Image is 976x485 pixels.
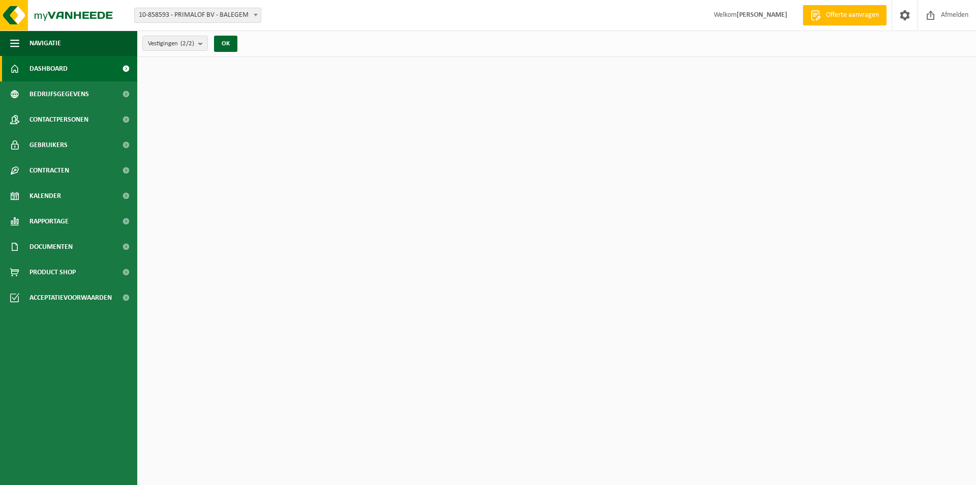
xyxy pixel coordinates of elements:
button: Vestigingen(2/2) [142,36,208,51]
span: Acceptatievoorwaarden [29,285,112,310]
span: Bedrijfsgegevens [29,81,89,107]
span: Documenten [29,234,73,260]
strong: [PERSON_NAME] [737,11,787,19]
span: 10-858593 - PRIMALOF BV - BALEGEM [135,8,261,22]
span: Navigatie [29,31,61,56]
span: Product Shop [29,260,76,285]
span: Gebruikers [29,132,68,158]
span: Vestigingen [148,36,194,51]
span: 10-858593 - PRIMALOF BV - BALEGEM [134,8,261,23]
span: Offerte aanvragen [823,10,881,20]
span: Contracten [29,158,69,183]
span: Rapportage [29,209,69,234]
a: Offerte aanvragen [803,5,887,25]
span: Dashboard [29,56,68,81]
span: Contactpersonen [29,107,88,132]
button: OK [214,36,237,52]
span: Kalender [29,183,61,209]
count: (2/2) [180,40,194,47]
